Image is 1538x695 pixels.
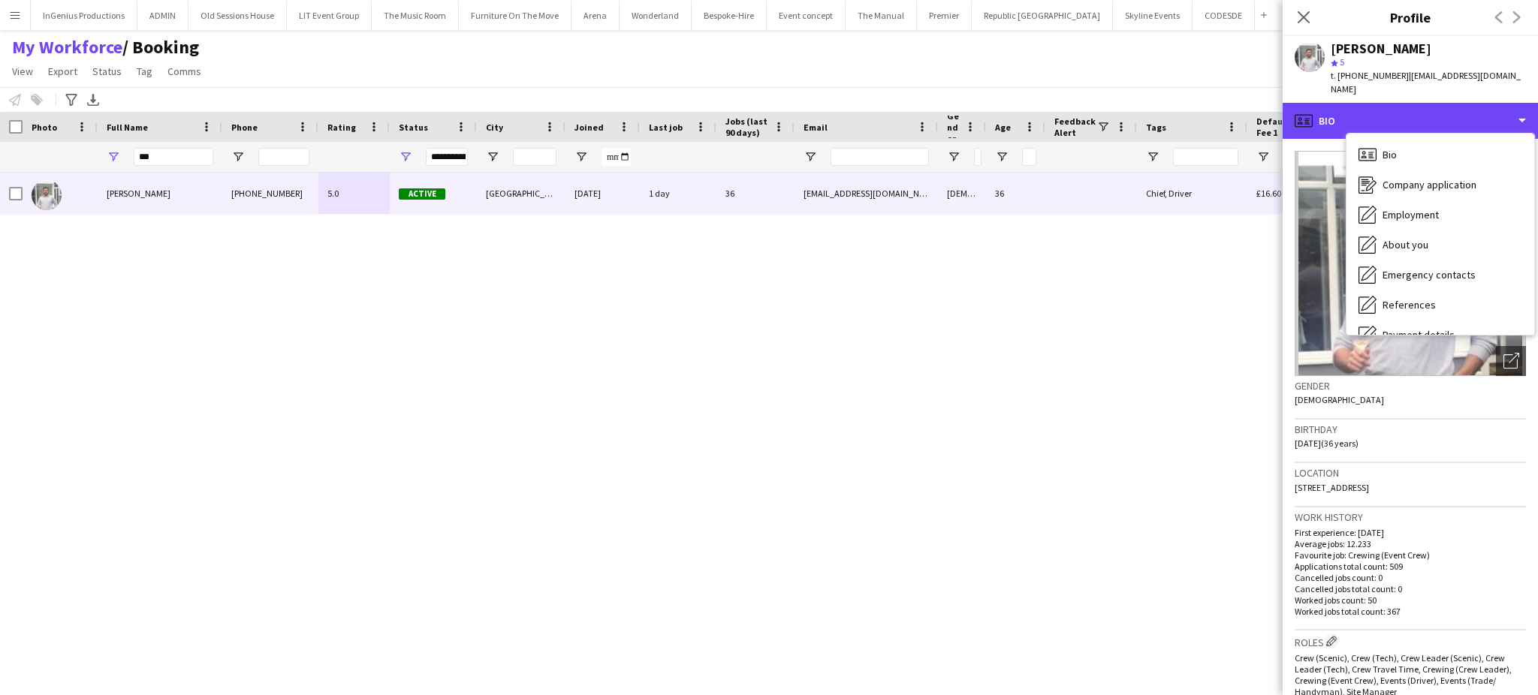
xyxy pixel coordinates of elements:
[1295,594,1526,606] p: Worked jobs count: 50
[1283,103,1538,139] div: Bio
[1054,116,1096,138] span: Feedback Alert
[12,36,122,59] a: My Workforce
[649,122,683,133] span: Last job
[513,148,556,166] input: City Filter Input
[1295,466,1526,480] h3: Location
[1295,394,1384,405] span: [DEMOGRAPHIC_DATA]
[1256,116,1335,138] span: Default Hourly Fee 1
[1347,200,1534,230] div: Employment
[1256,150,1270,164] button: Open Filter Menu
[574,122,604,133] span: Joined
[1383,268,1476,281] span: Emergency contacts
[222,173,318,214] div: [PHONE_NUMBER]
[327,122,356,133] span: Rating
[399,150,412,164] button: Open Filter Menu
[1295,423,1526,436] h3: Birthday
[137,65,152,78] span: Tag
[107,122,148,133] span: Full Name
[32,122,57,133] span: Photo
[804,150,817,164] button: Open Filter Menu
[1383,298,1436,311] span: References
[486,122,503,133] span: City
[6,62,39,81] a: View
[231,150,245,164] button: Open Filter Menu
[1295,538,1526,549] p: Average jobs: 12.233
[1146,122,1166,133] span: Tags
[947,110,959,144] span: Gender
[1331,42,1431,56] div: [PERSON_NAME]
[31,1,137,30] button: InGenius Productions
[137,1,188,30] button: ADMIN
[258,148,309,166] input: Phone Filter Input
[84,91,102,109] app-action-btn: Export XLSX
[1331,70,1521,95] span: | [EMAIL_ADDRESS][DOMAIN_NAME]
[161,62,207,81] a: Comms
[399,188,445,200] span: Active
[995,122,1011,133] span: Age
[32,180,62,210] img: Graham Rex
[974,148,982,166] input: Gender Filter Input
[846,1,917,30] button: The Manual
[287,1,372,30] button: LIT Event Group
[399,122,428,133] span: Status
[1295,151,1526,376] img: Crew avatar or photo
[804,122,828,133] span: Email
[459,1,571,30] button: Furniture On The Move
[167,65,201,78] span: Comms
[995,150,1009,164] button: Open Filter Menu
[1193,1,1255,30] button: CODESDE
[640,173,716,214] div: 1 day
[1295,438,1359,449] span: [DATE] (36 years)
[1383,208,1439,221] span: Employment
[318,173,390,214] div: 5.0
[1347,170,1534,200] div: Company application
[107,150,120,164] button: Open Filter Menu
[92,65,122,78] span: Status
[767,1,846,30] button: Event concept
[565,173,640,214] div: [DATE]
[1113,1,1193,30] button: Skyline Events
[947,150,960,164] button: Open Filter Menu
[486,150,499,164] button: Open Filter Menu
[1383,178,1476,191] span: Company application
[1295,561,1526,572] p: Applications total count: 509
[1295,572,1526,583] p: Cancelled jobs count: 0
[1347,230,1534,260] div: About you
[986,173,1045,214] div: 36
[602,148,631,166] input: Joined Filter Input
[1347,140,1534,170] div: Bio
[938,173,986,214] div: [DEMOGRAPHIC_DATA]
[795,173,938,214] div: [EMAIL_ADDRESS][DOMAIN_NAME]
[571,1,620,30] button: Arena
[1022,148,1036,166] input: Age Filter Input
[48,65,77,78] span: Export
[86,62,128,81] a: Status
[1295,527,1526,538] p: First experience: [DATE]
[1347,320,1534,350] div: Payment details
[574,150,588,164] button: Open Filter Menu
[134,148,213,166] input: Full Name Filter Input
[107,188,170,199] span: [PERSON_NAME]
[122,36,199,59] span: Booking
[1347,290,1534,320] div: References
[12,65,33,78] span: View
[372,1,459,30] button: The Music Room
[1295,606,1526,617] p: Worked jobs total count: 367
[1295,510,1526,524] h3: Work history
[972,1,1113,30] button: Republic [GEOGRAPHIC_DATA]
[1256,188,1281,199] span: £16.60
[1383,148,1397,161] span: Bio
[1496,346,1526,376] div: Open photos pop-in
[1383,238,1428,251] span: About you
[1295,549,1526,561] p: Favourite job: Crewing (Event Crew)
[1295,633,1526,649] h3: Roles
[1173,148,1238,166] input: Tags Filter Input
[188,1,287,30] button: Old Sessions House
[42,62,83,81] a: Export
[716,173,795,214] div: 36
[131,62,158,81] a: Tag
[620,1,692,30] button: Wonderland
[1295,379,1526,393] h3: Gender
[1295,482,1369,493] span: [STREET_ADDRESS]
[917,1,972,30] button: Premier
